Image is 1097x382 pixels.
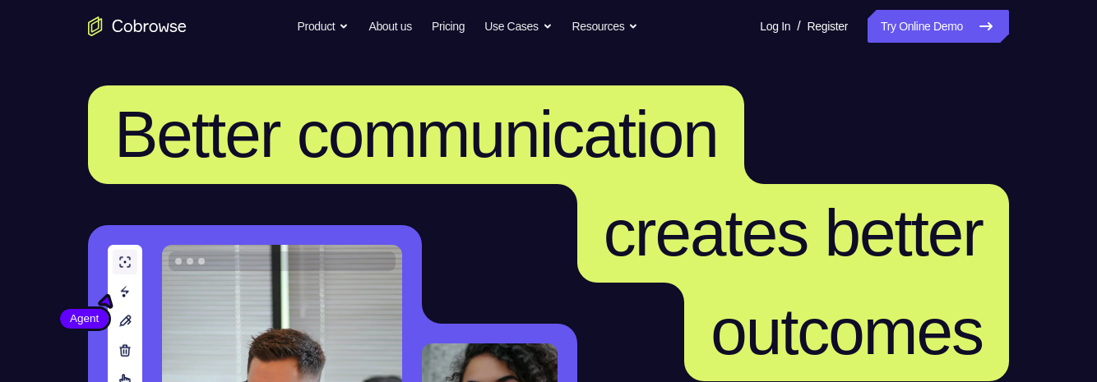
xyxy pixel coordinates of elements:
a: Log In [760,10,790,43]
span: Better communication [114,98,718,171]
a: Register [808,10,848,43]
span: outcomes [711,295,983,368]
a: Pricing [432,10,465,43]
button: Use Cases [484,10,552,43]
span: creates better [604,196,983,269]
span: / [797,16,800,36]
button: Resources [572,10,639,43]
a: About us [368,10,411,43]
a: Try Online Demo [868,10,1009,43]
button: Product [298,10,349,43]
a: Go to the home page [88,16,187,36]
